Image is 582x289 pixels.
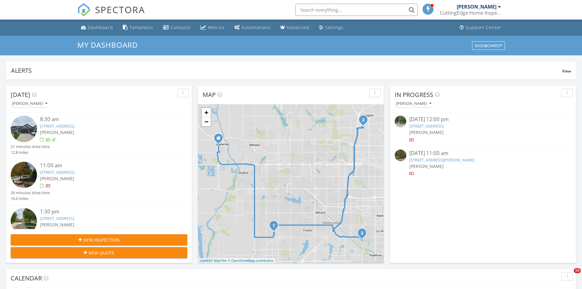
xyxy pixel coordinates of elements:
[11,116,37,142] img: image_processing2025082888yxhk89.jpeg
[361,231,363,235] i: 3
[409,150,557,157] div: [DATE] 11:00 am
[363,120,367,123] div: 5406 N Oaks Blvd, Omaha, NE 68134
[202,117,211,126] a: Zoom out
[40,176,74,181] span: [PERSON_NAME]
[466,24,501,30] div: Support Center
[12,102,47,106] div: [PERSON_NAME]
[77,8,145,21] a: SPECTORA
[561,268,576,283] iframe: Intercom live chat
[40,208,173,216] div: 1:30 pm
[457,22,504,33] a: Support Center
[396,102,431,106] div: [PERSON_NAME]
[11,91,30,99] span: [DATE]
[274,225,277,229] div: 7810 S 184th Ave, Omaha, NE 68136
[161,22,193,33] a: Contacts
[11,274,42,282] span: Calendar
[40,222,74,228] span: [PERSON_NAME]
[208,24,225,30] div: Metrics
[395,91,433,99] span: In Progress
[395,116,571,143] a: [DATE] 12:00 pm [STREET_ADDRESS] [PERSON_NAME]
[228,259,273,262] a: © OpenStreetMap contributors
[130,24,153,30] div: Templates
[199,259,210,262] a: Leaflet
[218,138,222,142] div: 23832 Harvest Heights Circle, Waterloo NE 68069
[202,108,211,117] a: Zoom in
[83,237,119,243] span: New Inspection
[395,116,406,127] img: streetview
[198,22,227,33] a: Metrics
[409,116,557,123] div: [DATE] 12:00 pm
[409,129,444,135] span: [PERSON_NAME]
[409,157,474,163] a: [STREET_ADDRESS][PERSON_NAME]
[170,24,191,30] div: Contacts
[395,100,433,108] button: [PERSON_NAME]
[11,190,50,196] div: 26 minutes drive time
[77,3,91,17] img: The Best Home Inspection Software - Spectora
[11,208,187,248] a: 1:30 pm [STREET_ADDRESS] [PERSON_NAME] 19 minutes drive time 12.5 miles
[11,162,37,188] img: streetview
[278,22,312,33] a: Advanced
[11,196,50,202] div: 16.0 miles
[11,116,187,155] a: 8:30 am [STREET_ADDRESS] [PERSON_NAME] 21 minutes drive time 12.8 miles
[475,43,502,48] div: Dashboards
[241,24,270,30] div: Automations
[362,118,364,122] i: 2
[11,162,187,202] a: 11:00 am [STREET_ADDRESS] [PERSON_NAME] 26 minutes drive time 16.0 miles
[457,4,496,10] div: [PERSON_NAME]
[472,41,505,50] button: Dashboards
[198,258,275,263] div: |
[562,69,571,74] span: View
[11,100,49,108] button: [PERSON_NAME]
[574,268,581,273] span: 10
[203,91,216,99] span: Map
[40,169,74,175] a: [STREET_ADDRESS]
[11,150,50,155] div: 12.8 miles
[11,247,187,258] button: New Quote
[362,233,366,236] div: 8627 S 97th Ave, La Vista, NE 68128
[40,216,74,221] a: [STREET_ADDRESS]
[395,150,571,177] a: [DATE] 11:00 am [STREET_ADDRESS][PERSON_NAME] [PERSON_NAME]
[317,22,346,33] a: Settings
[40,129,74,135] span: [PERSON_NAME]
[295,4,418,16] input: Search everything...
[120,22,156,33] a: Templates
[11,208,37,234] img: streetview
[40,123,74,129] a: [STREET_ADDRESS]
[40,162,173,169] div: 11:00 am
[95,3,145,16] span: SPECTORA
[79,22,115,33] a: Dashboard
[210,259,227,262] a: © MapTiler
[11,144,50,150] div: 21 minutes drive time
[88,24,113,30] div: Dashboard
[89,250,114,256] span: New Quote
[11,66,562,75] div: Alerts
[232,22,273,33] a: Automations (Basic)
[395,150,406,161] img: streetview
[11,234,187,245] button: New Inspection
[77,40,138,50] span: My Dashboard
[440,10,501,16] div: CuttingEdge Home Inspections
[409,163,444,169] span: [PERSON_NAME]
[273,224,275,228] i: 1
[409,123,444,129] a: [STREET_ADDRESS]
[325,24,343,30] div: Settings
[287,24,309,30] div: Advanced
[40,116,173,123] div: 8:30 am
